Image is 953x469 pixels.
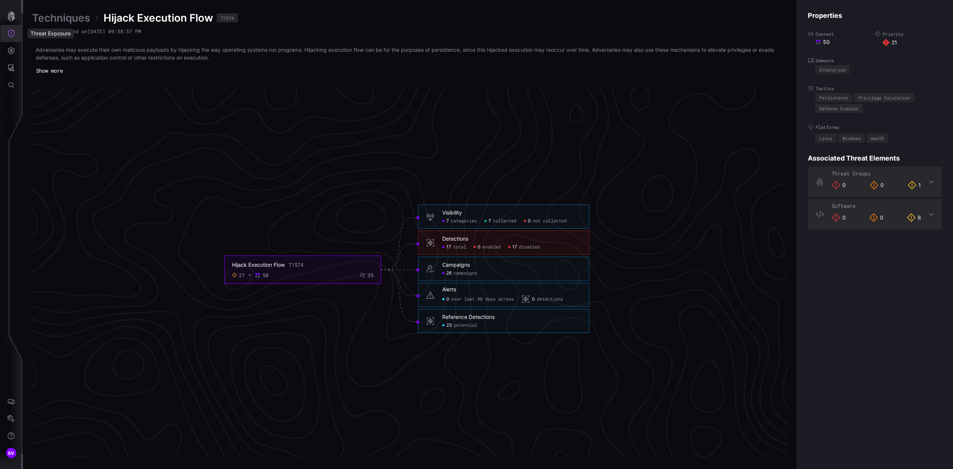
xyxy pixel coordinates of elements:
[446,323,452,329] span: 23
[842,136,861,140] div: Windows
[537,297,563,302] span: detections
[832,213,846,222] div: 0
[882,39,942,46] div: 21
[289,262,303,268] div: T1574
[442,236,468,243] div: Detections
[0,444,22,462] button: SV
[232,262,285,268] div: Hijack Execution Flow
[442,314,495,321] div: Reference Detections
[451,218,477,224] span: categories
[87,28,141,35] time: [DATE] 09:58:57 PM
[819,136,832,140] div: Linux
[528,218,531,224] span: 0
[832,202,855,209] span: Software
[907,213,921,222] div: 8
[819,95,848,100] div: Persistence
[28,29,74,38] div: Threat Exposure
[36,46,784,61] p: Adversaries may execute their own malicious payloads by hijacking the way operating systems run p...
[488,218,491,224] span: 7
[808,124,942,130] label: Platforms
[103,11,213,25] span: Hijack Execution Flow
[869,213,883,222] div: 0
[221,16,234,20] div: T1574
[808,11,942,20] h4: Properties
[808,57,942,63] label: Domains
[832,181,846,190] div: 0
[32,11,90,25] a: Techniques
[512,244,517,250] span: 17
[819,106,858,111] div: Defense Evasion
[875,31,942,37] label: Priority
[482,244,501,250] span: enabled
[446,270,452,276] span: 26
[453,244,466,250] span: total
[870,181,884,190] div: 0
[808,85,942,91] label: Tactics
[451,297,514,302] span: over last 90 days across
[446,244,451,250] span: 17
[262,272,268,279] div: 50
[442,262,470,269] div: Campaigns
[533,218,567,224] span: not collected
[454,323,477,329] span: potential
[493,218,516,224] span: collected
[442,286,456,293] div: Alerts
[871,136,884,140] div: macOS
[532,297,535,302] span: 0
[446,218,449,224] span: 7
[808,31,875,37] label: Content
[8,449,15,457] span: SV
[519,244,540,250] span: disabled
[32,65,67,76] button: Show more
[832,170,870,177] span: Threat Groups
[442,210,462,216] div: Visibility
[446,297,449,302] span: 0
[815,39,875,45] div: 50
[808,154,942,162] h4: Associated Threat Elements
[478,244,481,250] span: 0
[40,28,141,35] span: Last modified on
[453,270,477,276] span: campaigns
[908,181,921,190] div: 1
[858,95,910,100] div: Privilege Escalation
[239,272,245,279] div: 21
[819,67,845,72] div: Enterprise
[367,272,373,279] div: 35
